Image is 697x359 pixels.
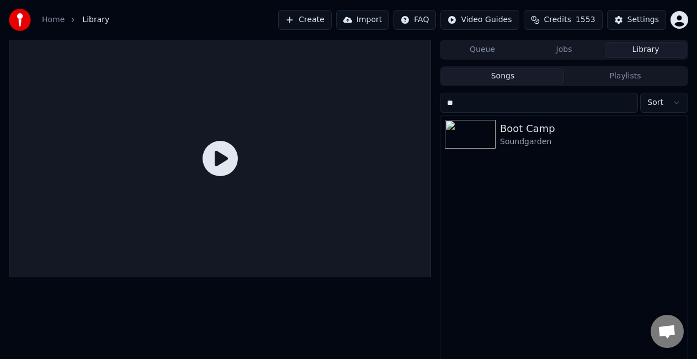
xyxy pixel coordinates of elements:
[647,97,663,108] span: Sort
[393,10,436,30] button: FAQ
[82,14,109,25] span: Library
[441,42,523,58] button: Queue
[651,315,684,348] a: Open chat
[524,10,603,30] button: Credits1553
[9,9,31,31] img: youka
[607,10,666,30] button: Settings
[500,121,683,136] div: Boot Camp
[605,42,687,58] button: Library
[500,136,683,147] div: Soundgarden
[42,14,65,25] a: Home
[627,14,659,25] div: Settings
[544,14,571,25] span: Credits
[440,10,519,30] button: Video Guides
[441,68,564,85] button: Songs
[336,10,389,30] button: Import
[42,14,109,25] nav: breadcrumb
[278,10,332,30] button: Create
[576,14,595,25] span: 1553
[523,42,605,58] button: Jobs
[564,68,687,85] button: Playlists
